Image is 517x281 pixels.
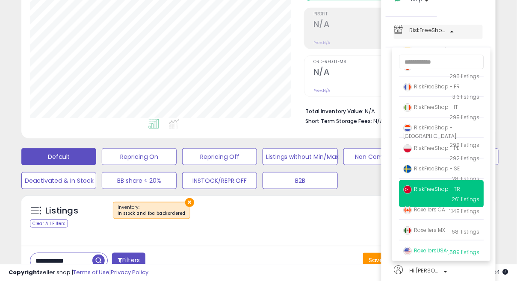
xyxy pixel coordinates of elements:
[449,73,479,80] span: 295 listings
[263,172,337,189] button: B2B
[182,148,257,165] button: Repricing Off
[9,269,148,277] div: seller snap | |
[313,88,330,93] small: Prev: N/A
[403,124,456,140] span: RiskFreeShop - [GEOGRAPHIC_DATA]
[305,108,363,115] b: Total Inventory Value:
[403,103,458,111] span: RiskFreeShop - IT
[313,12,391,17] span: Profit
[373,117,384,125] span: N/A
[305,105,481,116] li: N/A
[313,19,391,31] h2: N/A
[343,148,418,165] button: Non Competitive
[409,265,441,276] span: Hi [PERSON_NAME]
[403,103,412,112] img: italy.png
[313,67,391,79] h2: N/A
[45,205,78,217] h5: Listings
[185,198,194,207] button: ×
[394,25,483,39] a: RiskFreeShop - TR
[403,226,445,234] span: Roxellers MX
[403,206,445,213] span: Roxellers CA
[305,117,372,125] b: Short Term Storage Fees:
[452,93,479,100] span: 313 listings
[403,226,412,235] img: mexico.png
[403,247,447,254] span: RoxellersUSA
[403,247,412,255] img: usa.png
[403,206,412,214] img: canada.png
[182,172,257,189] button: INSTOCK/REPR.OFF
[112,253,145,268] button: Filters
[118,211,186,217] div: in stock and fba backordered
[9,268,40,276] strong: Copyright
[403,165,412,173] img: sweden.png
[21,148,96,165] button: Default
[403,185,460,193] span: RiskFreeShop - TR
[452,175,479,182] span: 281 listings
[263,148,337,165] button: Listings without Min/Max
[111,268,148,276] a: Privacy Policy
[102,172,177,189] button: BB share < 20%
[403,144,412,153] img: poland.png
[403,124,412,132] img: netherlands.png
[73,268,109,276] a: Terms of Use
[313,60,391,64] span: Ordered Items
[363,253,408,267] button: Save View
[403,165,460,172] span: RiskFreeShop - SE
[449,114,479,121] span: 298 listings
[403,83,460,90] span: RiskFreeShop - FR
[403,83,412,91] img: france.png
[30,220,68,228] div: Clear All Filters
[452,196,479,203] span: 261 listings
[452,228,479,235] span: 681 listings
[409,25,448,35] span: RiskFreeShop - TR
[449,208,479,215] span: 1,148 listings
[313,40,330,45] small: Prev: N/A
[403,185,412,194] img: turkey.png
[102,148,177,165] button: Repricing On
[403,144,459,152] span: RiskFreeShop - PL
[449,155,479,162] span: 292 listings
[21,172,96,189] button: Deactivated & In Stock
[447,249,479,256] span: 1,589 listings
[118,204,186,217] span: Inventory :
